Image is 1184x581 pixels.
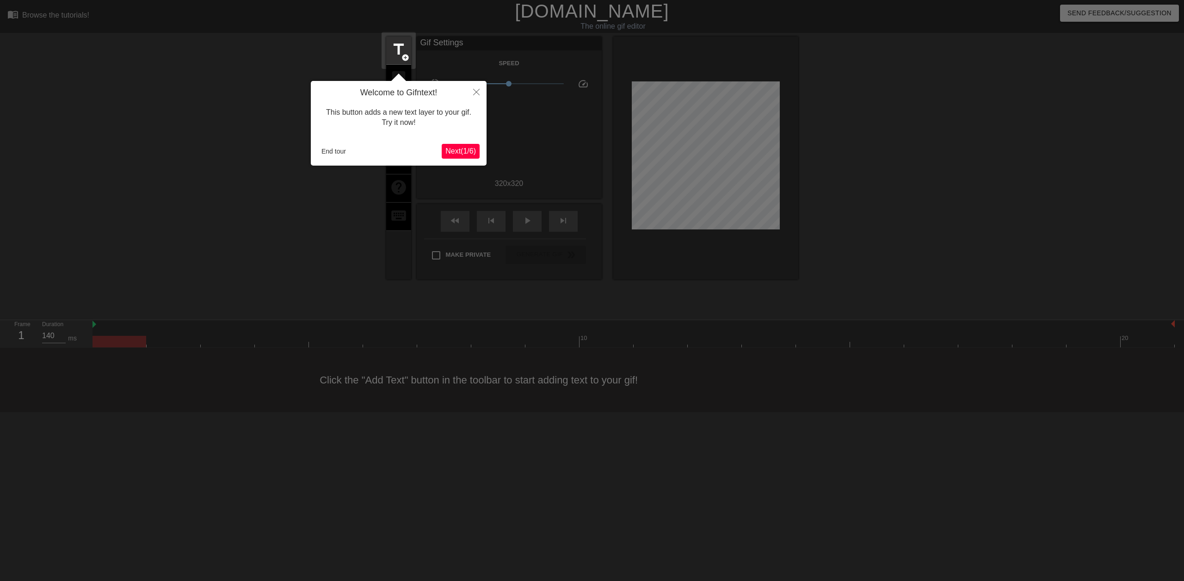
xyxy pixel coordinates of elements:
[466,81,487,102] button: Close
[318,88,480,98] h4: Welcome to Gifntext!
[442,144,480,159] button: Next
[445,147,476,155] span: Next ( 1 / 6 )
[318,144,350,158] button: End tour
[318,98,480,137] div: This button adds a new text layer to your gif. Try it now!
